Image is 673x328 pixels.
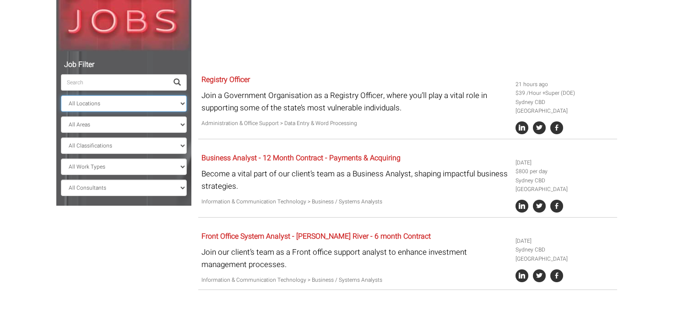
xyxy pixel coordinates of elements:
[516,89,613,98] li: $39 /Hour +Super (DOE)
[516,80,613,89] li: 21 hours ago
[201,89,509,114] p: Join a Government Organisation as a Registry Officer, where you’ll play a vital role in supportin...
[516,159,613,167] li: [DATE]
[201,74,250,85] a: Registry Officer
[201,153,401,164] a: Business Analyst - 12 Month Contract - Payments & Acquiring
[516,167,613,176] li: $800 per day
[201,119,509,128] p: Administration & Office Support > Data Entry & Word Processing
[61,74,168,91] input: Search
[61,61,187,69] h5: Job Filter
[516,98,613,115] li: Sydney CBD [GEOGRAPHIC_DATA]
[201,168,509,192] p: Become a vital part of our client’s team as a Business Analyst, shaping impactful business strate...
[201,231,431,242] a: Front Office System Analyst - [PERSON_NAME] River - 6 month Contract
[201,197,509,206] p: Information & Communication Technology > Business / Systems Analysts
[516,176,613,194] li: Sydney CBD [GEOGRAPHIC_DATA]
